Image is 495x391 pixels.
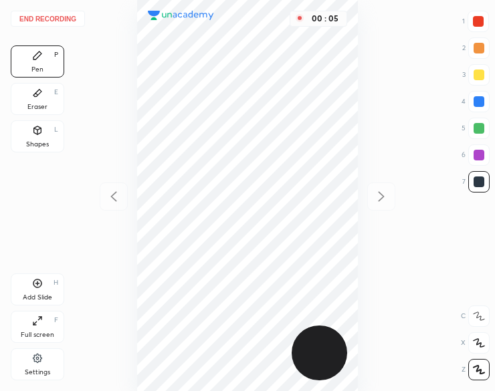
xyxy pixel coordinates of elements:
[462,144,490,166] div: 6
[462,11,489,32] div: 1
[23,294,52,301] div: Add Slide
[27,104,47,110] div: Eraser
[54,51,58,58] div: P
[54,317,58,323] div: F
[462,91,490,112] div: 4
[26,141,49,148] div: Shapes
[54,279,58,286] div: H
[54,126,58,133] div: L
[461,332,490,354] div: X
[148,11,214,21] img: logo.38c385cc.svg
[21,332,54,338] div: Full screen
[461,305,490,327] div: C
[54,89,58,96] div: E
[462,64,490,86] div: 3
[31,66,43,73] div: Pen
[11,11,85,27] button: End recording
[462,171,490,192] div: 7
[462,37,490,59] div: 2
[462,359,490,380] div: Z
[25,369,50,376] div: Settings
[462,118,490,139] div: 5
[309,14,341,23] div: 00 : 05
